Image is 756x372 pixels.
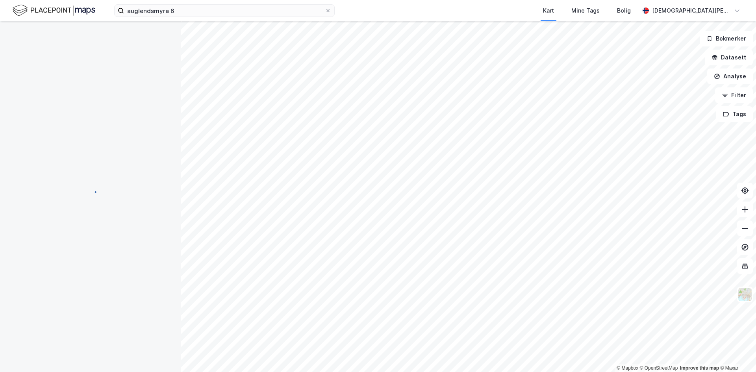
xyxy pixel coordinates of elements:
[737,287,752,302] img: Z
[715,87,753,103] button: Filter
[84,186,97,198] img: spinner.a6d8c91a73a9ac5275cf975e30b51cfb.svg
[13,4,95,17] img: logo.f888ab2527a4732fd821a326f86c7f29.svg
[543,6,554,15] div: Kart
[617,6,631,15] div: Bolig
[717,334,756,372] div: Kontrollprogram for chat
[700,31,753,46] button: Bokmerker
[652,6,731,15] div: [DEMOGRAPHIC_DATA][PERSON_NAME][DEMOGRAPHIC_DATA]
[640,365,678,371] a: OpenStreetMap
[705,50,753,65] button: Datasett
[707,68,753,84] button: Analyse
[124,5,325,17] input: Søk på adresse, matrikkel, gårdeiere, leietakere eller personer
[717,334,756,372] iframe: Chat Widget
[716,106,753,122] button: Tags
[680,365,719,371] a: Improve this map
[617,365,638,371] a: Mapbox
[571,6,600,15] div: Mine Tags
